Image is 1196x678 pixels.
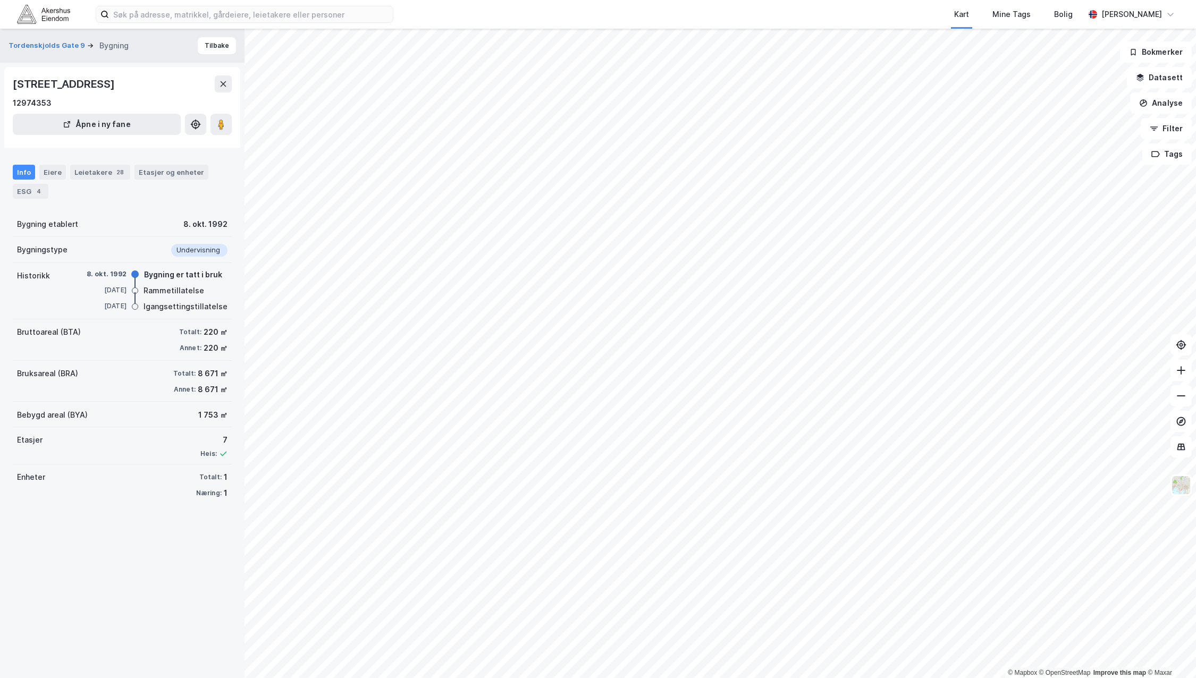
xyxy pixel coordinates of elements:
div: 7 [200,434,228,446]
button: Datasett [1127,67,1192,88]
div: 220 ㎡ [204,342,228,354]
div: Annet: [180,344,201,352]
button: Bokmerker [1120,41,1192,63]
button: Filter [1141,118,1192,139]
div: Kart [954,8,969,21]
div: [PERSON_NAME] [1101,8,1162,21]
div: Rammetillatelse [144,284,204,297]
div: 220 ㎡ [204,326,228,338]
div: Heis: [200,450,217,458]
div: 12974353 [13,97,52,109]
div: Bygningstype [17,243,68,256]
div: Totalt: [199,473,222,481]
div: 4 [33,186,44,197]
div: Bebygd areal (BYA) [17,409,88,421]
input: Søk på adresse, matrikkel, gårdeiere, leietakere eller personer [109,6,393,22]
div: Enheter [17,471,45,484]
div: 8 671 ㎡ [198,383,228,396]
div: Næring: [196,489,222,497]
div: Etasjer og enheter [139,167,204,177]
div: Bygning [99,39,129,52]
div: Bolig [1054,8,1073,21]
iframe: Chat Widget [1143,627,1196,678]
button: Åpne i ny fane [13,114,181,135]
div: ESG [13,184,48,199]
a: Improve this map [1093,669,1146,676]
div: Bruksareal (BRA) [17,367,78,380]
div: Kontrollprogram for chat [1143,627,1196,678]
div: [STREET_ADDRESS] [13,75,117,92]
div: 1 [224,487,228,499]
div: Etasjer [17,434,43,446]
img: akershus-eiendom-logo.9091f326c980b4bce74ccdd9f866810c.svg [17,5,70,23]
a: OpenStreetMap [1039,669,1091,676]
button: Tordenskjolds Gate 9 [9,40,87,51]
div: 8. okt. 1992 [84,269,127,279]
div: 1 [224,471,228,484]
div: Mine Tags [992,8,1031,21]
div: 8. okt. 1992 [183,218,228,231]
div: Bruttoareal (BTA) [17,326,81,338]
div: Info [13,165,35,180]
a: Mapbox [1008,669,1037,676]
div: [DATE] [84,285,127,295]
div: Totalt: [173,369,196,378]
div: Leietakere [70,165,130,180]
button: Analyse [1130,92,1192,114]
div: 8 671 ㎡ [198,367,228,380]
div: Eiere [39,165,66,180]
img: Z [1171,475,1191,495]
button: Tilbake [198,37,236,54]
div: 1 753 ㎡ [198,409,228,421]
div: Bygning etablert [17,218,78,231]
div: 28 [114,167,126,177]
div: Totalt: [179,328,201,336]
div: Bygning er tatt i bruk [144,268,222,281]
div: Historikk [17,269,50,282]
div: Igangsettingstillatelse [144,300,228,313]
div: [DATE] [84,301,127,311]
div: Annet: [174,385,196,394]
button: Tags [1142,143,1192,165]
